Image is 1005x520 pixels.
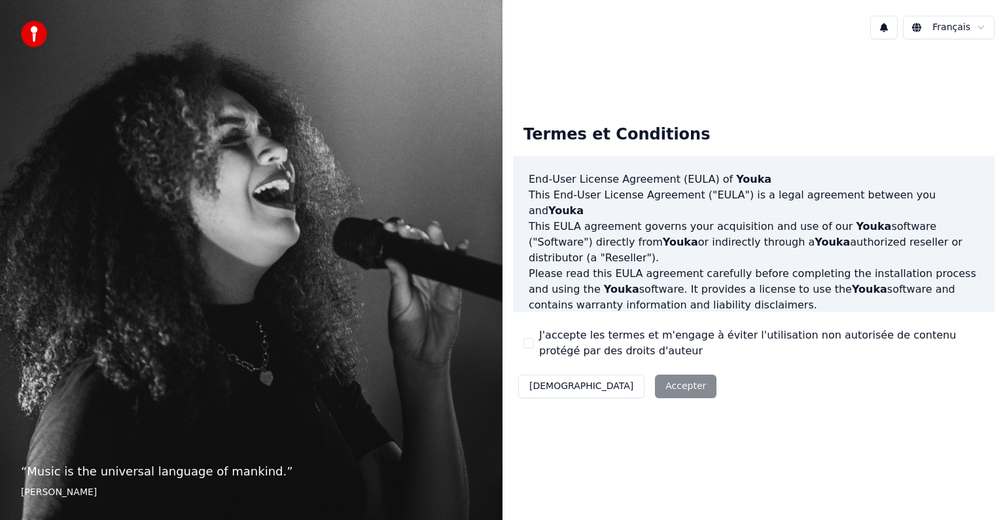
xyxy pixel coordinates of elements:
[815,236,850,248] span: Youka
[513,114,720,156] div: Termes et Conditions
[529,266,979,313] p: Please read this EULA agreement carefully before completing the installation process and using th...
[21,21,47,47] img: youka
[539,327,984,359] label: J'accepte les termes et m'engage à éviter l'utilisation non autorisée de contenu protégé par des ...
[21,486,482,499] footer: [PERSON_NAME]
[663,236,698,248] span: Youka
[856,220,891,232] span: Youka
[852,283,887,295] span: Youka
[529,187,979,219] p: This End-User License Agreement ("EULA") is a legal agreement between you and
[548,204,584,217] span: Youka
[518,375,644,398] button: [DEMOGRAPHIC_DATA]
[21,462,482,481] p: “ Music is the universal language of mankind. ”
[529,219,979,266] p: This EULA agreement governs your acquisition and use of our software ("Software") directly from o...
[604,283,639,295] span: Youka
[529,172,979,187] h3: End-User License Agreement (EULA) of
[736,173,771,185] span: Youka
